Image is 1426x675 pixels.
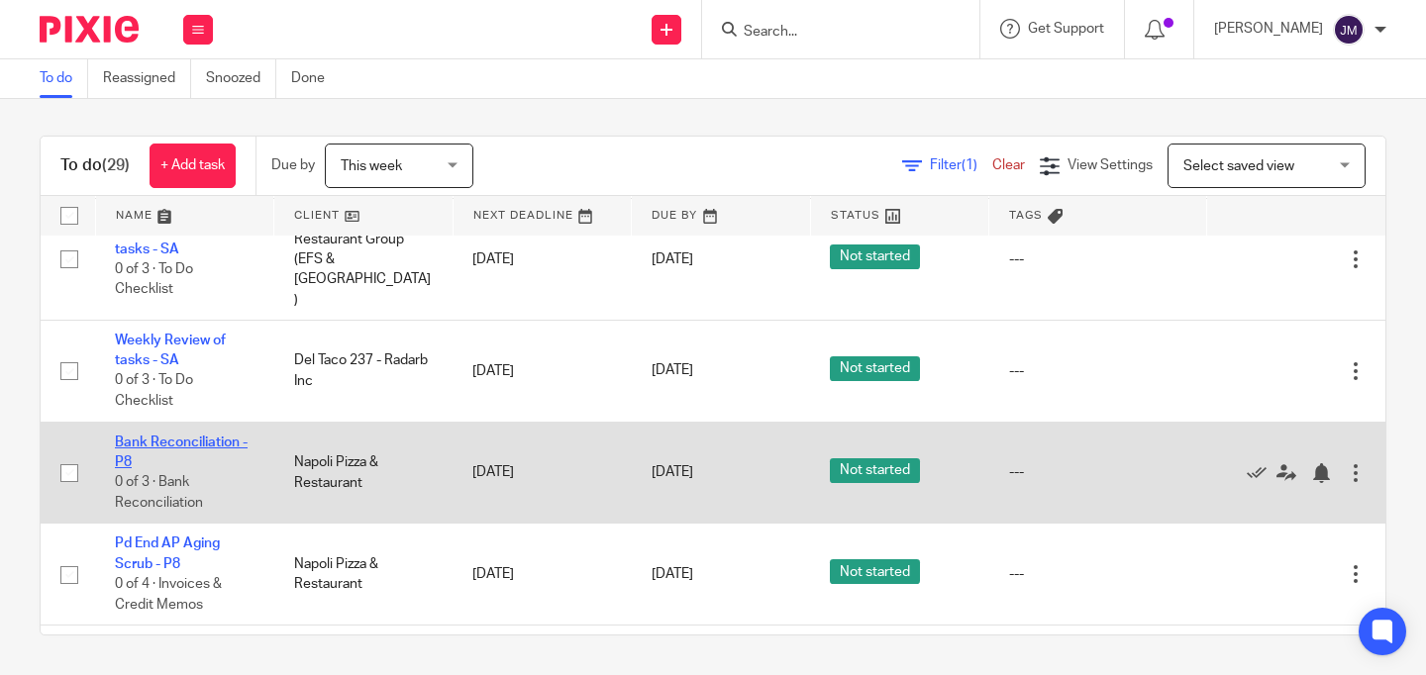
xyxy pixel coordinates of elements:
td: [DATE] [453,524,632,626]
a: Pd End AP Aging Scrub - P8 [115,536,220,570]
td: [DATE] [453,199,632,321]
span: View Settings [1068,158,1153,172]
td: [DATE] [453,422,632,524]
div: --- [1009,249,1187,269]
td: Greater Purpose Restaurant Group (EFS & [GEOGRAPHIC_DATA]) [274,199,454,321]
a: Snoozed [206,59,276,98]
span: Not started [830,559,920,584]
span: Select saved view [1183,159,1294,173]
span: Not started [830,356,920,381]
a: Clear [992,158,1025,172]
span: Get Support [1028,22,1104,36]
span: [DATE] [652,567,693,581]
a: Reassigned [103,59,191,98]
span: Filter [930,158,992,172]
a: Bank Reconciliation - P8 [115,435,248,469]
span: [DATE] [652,465,693,479]
span: Not started [830,458,920,483]
a: Weekly Review of tasks - SA [115,334,226,367]
img: svg%3E [1333,14,1365,46]
div: --- [1009,361,1187,381]
td: Napoli Pizza & Restaurant [274,524,454,626]
p: Due by [271,155,315,175]
p: [PERSON_NAME] [1214,19,1323,39]
a: Weekly Review of tasks - SA [115,222,226,255]
span: [DATE] [652,364,693,378]
a: Done [291,59,340,98]
div: --- [1009,462,1187,482]
td: [DATE] [453,320,632,422]
a: + Add task [150,144,236,188]
a: To do [40,59,88,98]
input: Search [742,24,920,42]
span: (29) [102,157,130,173]
span: 0 of 3 · Bank Reconciliation [115,476,203,511]
span: (1) [962,158,977,172]
span: This week [341,159,402,173]
span: Tags [1009,210,1043,221]
span: [DATE] [652,252,693,266]
a: Mark as done [1247,462,1276,482]
span: Not started [830,244,920,269]
td: Del Taco 237 - Radarb Inc [274,320,454,422]
img: Pixie [40,16,139,43]
td: Napoli Pizza & Restaurant [274,422,454,524]
span: 0 of 3 · To Do Checklist [115,262,193,297]
span: 0 of 4 · Invoices & Credit Memos [115,577,222,612]
div: --- [1009,564,1187,584]
span: 0 of 3 · To Do Checklist [115,374,193,409]
h1: To do [60,155,130,176]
